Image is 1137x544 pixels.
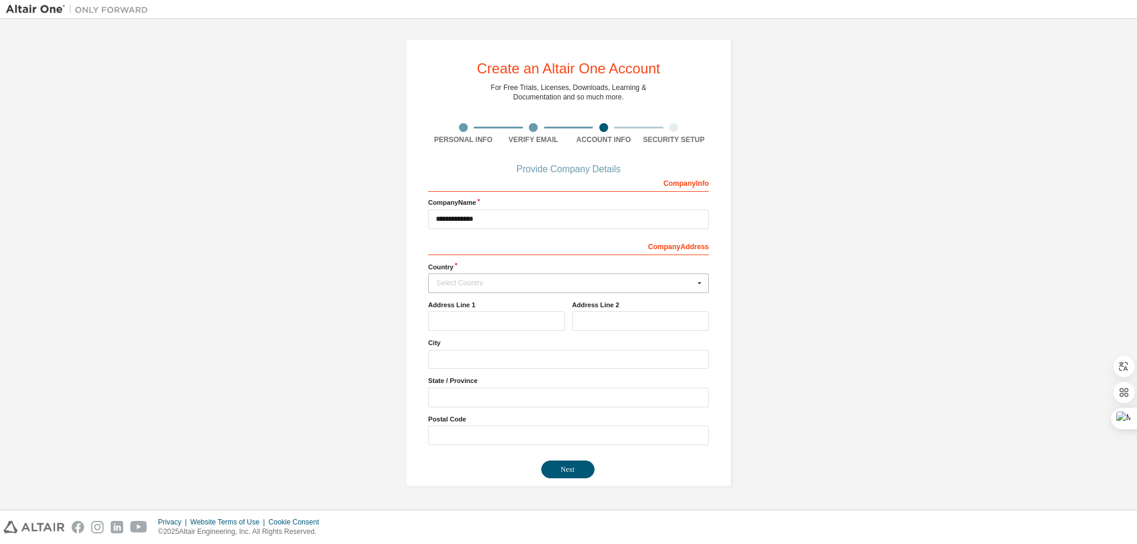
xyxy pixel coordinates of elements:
[428,166,709,173] div: Provide Company Details
[428,135,499,144] div: Personal Info
[572,300,709,310] label: Address Line 2
[72,521,84,533] img: facebook.svg
[190,517,268,527] div: Website Terms of Use
[428,173,709,192] div: Company Info
[541,461,595,478] button: Next
[111,521,123,533] img: linkedin.svg
[436,279,694,287] div: Select Country
[6,4,154,15] img: Altair One
[428,414,709,424] label: Postal Code
[428,198,709,207] label: Company Name
[268,517,326,527] div: Cookie Consent
[428,300,565,310] label: Address Line 1
[499,135,569,144] div: Verify Email
[4,521,65,533] img: altair_logo.svg
[639,135,709,144] div: Security Setup
[158,517,190,527] div: Privacy
[428,262,709,272] label: Country
[158,527,326,537] p: © 2025 Altair Engineering, Inc. All Rights Reserved.
[428,236,709,255] div: Company Address
[568,135,639,144] div: Account Info
[91,521,104,533] img: instagram.svg
[130,521,147,533] img: youtube.svg
[491,83,647,102] div: For Free Trials, Licenses, Downloads, Learning & Documentation and so much more.
[428,338,709,347] label: City
[477,62,660,76] div: Create an Altair One Account
[428,376,709,385] label: State / Province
